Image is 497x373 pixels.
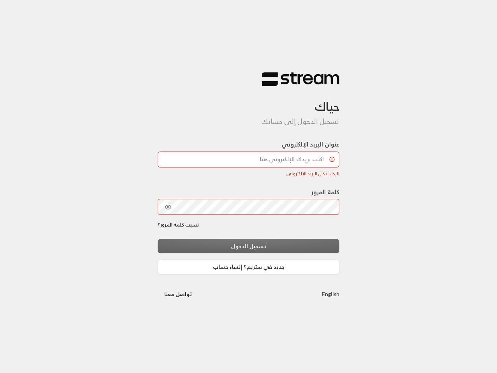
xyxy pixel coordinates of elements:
div: الرجاء ادخال البريد الإلكتروني [158,170,339,177]
h5: تسجيل الدخول إلى حسابك [158,117,339,126]
label: كلمة المرور [311,187,339,197]
input: اكتب بريدك الإلكتروني هنا [158,152,339,167]
button: تواصل معنا [158,287,198,301]
a: English [322,287,339,301]
button: toggle password visibility [162,200,175,214]
a: نسيت كلمة المرور؟ [158,221,199,229]
a: تواصل معنا [158,289,198,299]
h3: حياك [158,87,339,113]
img: Stream Logo [262,72,339,87]
a: جديد في ستريم؟ إنشاء حساب [158,260,339,274]
label: عنوان البريد الإلكتروني [282,139,339,149]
